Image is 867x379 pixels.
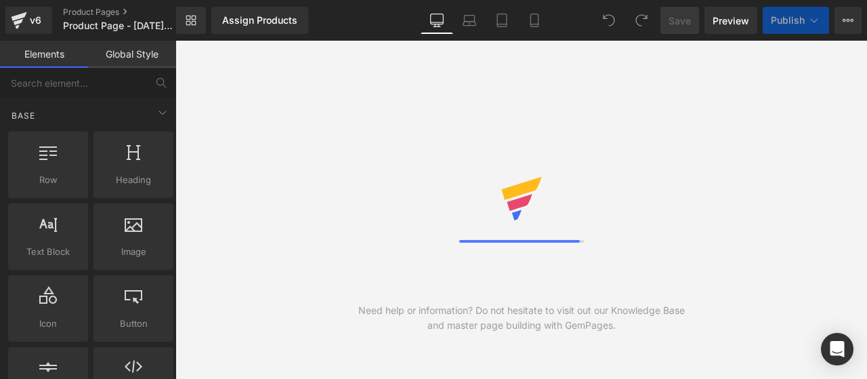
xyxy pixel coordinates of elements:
[713,14,749,28] span: Preview
[98,173,169,187] span: Heading
[12,317,84,331] span: Icon
[348,303,694,333] div: Need help or information? Do not hesitate to visit out our Knowledge Base and master page buildin...
[669,14,691,28] span: Save
[10,109,37,122] span: Base
[704,7,757,34] a: Preview
[595,7,622,34] button: Undo
[98,245,169,259] span: Image
[628,7,655,34] button: Redo
[12,173,84,187] span: Row
[771,15,805,26] span: Publish
[63,7,198,18] a: Product Pages
[222,15,297,26] div: Assign Products
[821,333,853,365] div: Open Intercom Messenger
[12,245,84,259] span: Text Block
[176,7,206,34] a: New Library
[453,7,486,34] a: Laptop
[834,7,862,34] button: More
[63,20,173,31] span: Product Page - [DATE] 00:41:57
[88,41,176,68] a: Global Style
[5,7,52,34] a: v6
[98,317,169,331] span: Button
[763,7,829,34] button: Publish
[518,7,551,34] a: Mobile
[421,7,453,34] a: Desktop
[486,7,518,34] a: Tablet
[27,12,44,29] div: v6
